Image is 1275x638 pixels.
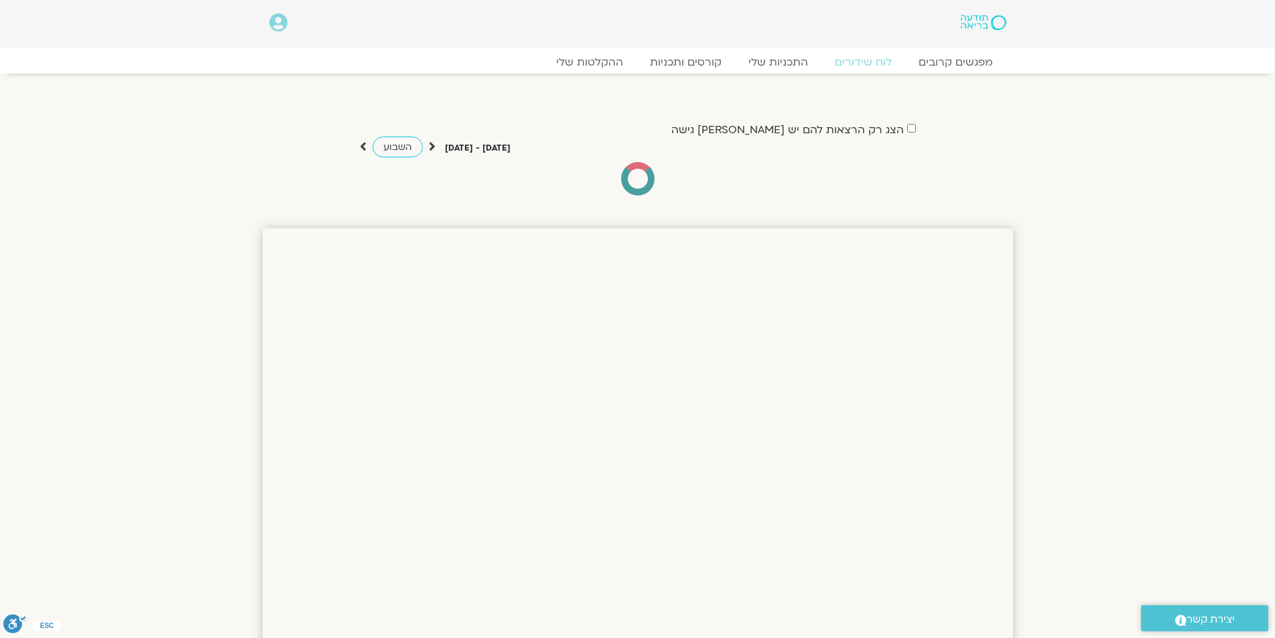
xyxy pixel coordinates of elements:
[671,124,904,136] label: הצג רק הרצאות להם יש [PERSON_NAME] גישה
[373,137,423,157] a: השבוע
[636,56,735,69] a: קורסים ותכניות
[735,56,821,69] a: התכניות שלי
[821,56,905,69] a: לוח שידורים
[1141,605,1268,631] a: יצירת קשר
[445,141,511,155] p: [DATE] - [DATE]
[543,56,636,69] a: ההקלטות שלי
[383,141,412,153] span: השבוע
[1187,611,1235,629] span: יצירת קשר
[269,56,1006,69] nav: Menu
[905,56,1006,69] a: מפגשים קרובים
